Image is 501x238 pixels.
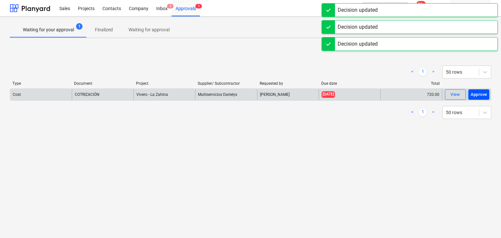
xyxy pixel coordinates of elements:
div: [PERSON_NAME] [257,89,319,100]
div: Decision updated [338,6,378,14]
p: Finalized [95,26,113,33]
div: Supplier/ Subcontractor [198,81,254,86]
a: Page 1 is your current page [419,109,427,116]
a: Next page [429,109,437,116]
div: Requested by [260,81,316,86]
span: 1 [76,23,83,30]
span: 1 [195,4,202,8]
div: Cost [13,92,21,97]
div: Document [74,81,130,86]
button: Approve [468,89,489,100]
span: Vivero - La Zahina [136,92,168,97]
a: Previous page [408,109,416,116]
div: Approve [471,91,487,98]
div: Multiservicios Darielys [195,89,257,100]
a: Page 1 is your current page [419,68,427,76]
div: COTRIZACIÓN [75,92,99,97]
div: Due date [321,81,378,86]
div: Widget de chat [468,207,501,238]
span: [DATE] [322,91,335,97]
div: Decision updated [338,23,378,31]
span: 3 [167,4,174,8]
iframe: Chat Widget [468,207,501,238]
div: View [450,91,460,98]
a: Previous page [408,68,416,76]
div: Type [12,81,69,86]
a: Next page [429,68,437,76]
div: Total [383,81,440,86]
div: Decision updated [338,40,378,48]
div: 720.00 [380,89,442,100]
div: Project [136,81,192,86]
p: Waiting for approval [129,26,170,33]
button: View [445,89,466,100]
p: Waiting for your approval [23,26,74,33]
